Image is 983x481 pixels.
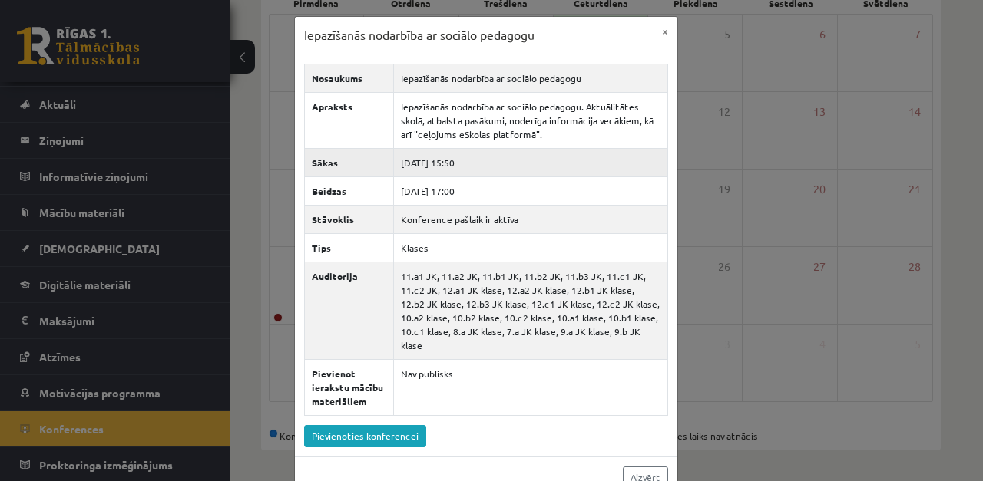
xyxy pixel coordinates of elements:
h3: Iepazīšanās nodarbība ar sociālo pedagogu [304,26,535,44]
th: Apraksts [304,92,393,148]
a: Pievienoties konferencei [304,425,426,447]
th: Sākas [304,148,393,176]
th: Auditorija [304,262,393,359]
td: 11.a1 JK, 11.a2 JK, 11.b1 JK, 11.b2 JK, 11.b3 JK, 11.c1 JK, 11.c2 JK, 12.a1 JK klase, 12.a2 JK kl... [393,262,667,359]
th: Stāvoklis [304,205,393,233]
th: Beidzas [304,176,393,205]
td: Iepazīšanās nodarbība ar sociālo pedagogu [393,64,667,92]
button: × [653,17,677,46]
td: Klases [393,233,667,262]
td: [DATE] 17:00 [393,176,667,205]
th: Nosaukums [304,64,393,92]
th: Pievienot ierakstu mācību materiāliem [304,359,393,415]
td: Konference pašlaik ir aktīva [393,205,667,233]
td: [DATE] 15:50 [393,148,667,176]
th: Tips [304,233,393,262]
td: Iepazīšanās nodarbība ar sociālo pedagogu. Aktuālitātes skolā, atbalsta pasākumi, noderīga inform... [393,92,667,148]
td: Nav publisks [393,359,667,415]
